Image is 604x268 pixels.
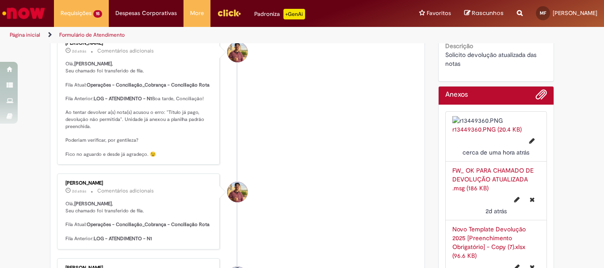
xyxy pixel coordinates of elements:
[227,42,248,62] div: Vitor Jeremias Da Silva
[452,116,540,125] img: r13449360.PNG
[485,207,507,215] time: 26/08/2025 16:09:13
[115,9,177,18] span: Despesas Corporativas
[217,6,241,19] img: click_logo_yellow_360x200.png
[463,148,529,156] span: cerca de uma hora atrás
[190,9,204,18] span: More
[93,10,102,18] span: 15
[452,166,534,192] a: FW_ OK PARA CHAMADO DE DEVOLUÇÃO ATUALIZADA .msg (186 KB)
[65,181,213,186] div: [PERSON_NAME]
[452,125,522,133] a: r13449360.PNG (20.4 KB)
[540,10,546,16] span: MF
[509,193,525,207] button: Editar nome de arquivo FW_ OK PARA CHAMADO DE DEVOLUÇÃO ATUALIZADA .msg
[445,91,468,99] h2: Anexos
[87,221,210,228] b: Operações - Conciliação_Cobrança - Conciliação Rota
[452,225,526,260] a: Novo Template Devolução 2025 [Preenchimento Obrigatório] - Copy (7).xlsx (96.6 KB)
[283,9,305,19] p: +GenAi
[427,9,451,18] span: Favoritos
[445,42,473,50] b: Descrição
[87,82,210,88] b: Operações - Conciliação_Cobrança - Conciliação Rota
[445,51,538,68] span: Solicito devolução atualizada das notas
[72,189,86,194] span: 2d atrás
[227,182,248,202] div: Vitor Jeremias Da Silva
[535,89,547,105] button: Adicionar anexos
[94,95,152,102] b: LOG - ATENDIMENTO - N1
[524,193,540,207] button: Excluir FW_ OK PARA CHAMADO DE DEVOLUÇÃO ATUALIZADA .msg
[485,207,507,215] span: 2d atrás
[72,49,86,54] span: 2d atrás
[65,200,213,242] p: Olá, , Seu chamado foi transferido de fila. Fila Atual: Fila Anterior:
[464,9,504,18] a: Rascunhos
[59,31,125,38] a: Formulário de Atendimento
[72,49,86,54] time: 26/08/2025 17:03:41
[72,189,86,194] time: 26/08/2025 17:03:41
[553,9,597,17] span: [PERSON_NAME]
[463,148,529,156] time: 28/08/2025 11:39:28
[74,60,112,67] b: [PERSON_NAME]
[7,27,396,43] ul: Trilhas de página
[65,41,213,46] div: [PERSON_NAME]
[97,47,154,55] small: Comentários adicionais
[61,9,92,18] span: Requisições
[97,187,154,195] small: Comentários adicionais
[524,134,540,148] button: Editar nome de arquivo r13449360.PNG
[254,9,305,19] div: Padroniza
[10,31,40,38] a: Página inicial
[65,60,213,158] p: Olá, , Seu chamado foi transferido de fila. Fila Atual: Fila Anterior: Boa tarde, Conciliação! Ao...
[1,4,46,22] img: ServiceNow
[94,235,152,242] b: LOG - ATENDIMENTO - N1
[472,9,504,17] span: Rascunhos
[74,200,112,207] b: [PERSON_NAME]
